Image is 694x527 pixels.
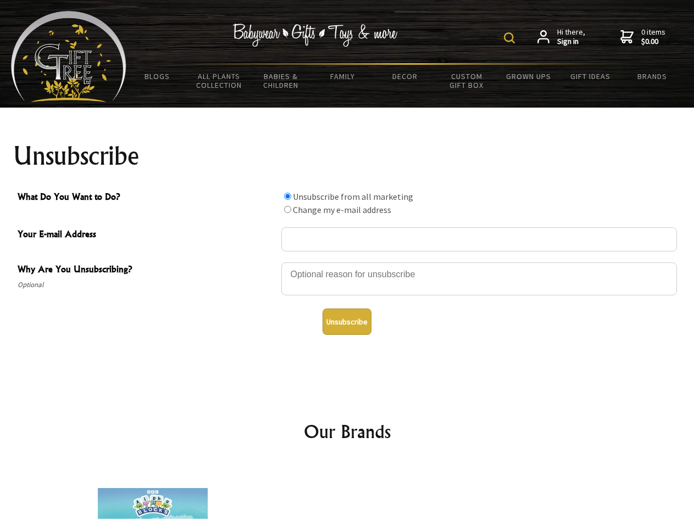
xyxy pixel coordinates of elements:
[621,65,684,88] a: Brands
[188,65,251,97] a: All Plants Collection
[641,27,665,47] span: 0 items
[312,65,374,88] a: Family
[504,32,515,43] img: product search
[281,262,677,295] textarea: Why Are You Unsubscribing?
[22,418,673,445] h2: Our Brands
[250,65,312,97] a: Babies & Children
[497,65,559,88] a: Grown Ups
[18,190,276,206] span: What Do You Want to Do?
[18,278,276,291] span: Optional
[233,24,398,47] img: Babywear - Gifts - Toys & more
[293,204,391,215] label: Change my e-mail address
[436,65,498,97] a: Custom Gift Box
[18,227,276,243] span: Your E-mail Address
[620,27,665,47] a: 0 items$0.00
[557,27,585,47] span: Hi there,
[323,309,371,335] button: Unsubscribe
[284,206,291,213] input: What Do You Want to Do?
[18,262,276,278] span: Why Are You Unsubscribing?
[559,65,621,88] a: Gift Ideas
[374,65,436,88] a: Decor
[284,193,291,200] input: What Do You Want to Do?
[537,27,585,47] a: Hi there,Sign in
[557,37,585,47] strong: Sign in
[641,37,665,47] strong: $0.00
[293,191,413,202] label: Unsubscribe from all marketing
[13,143,681,169] h1: Unsubscribe
[126,65,188,88] a: BLOGS
[281,227,677,251] input: Your E-mail Address
[11,11,126,102] img: Babyware - Gifts - Toys and more...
